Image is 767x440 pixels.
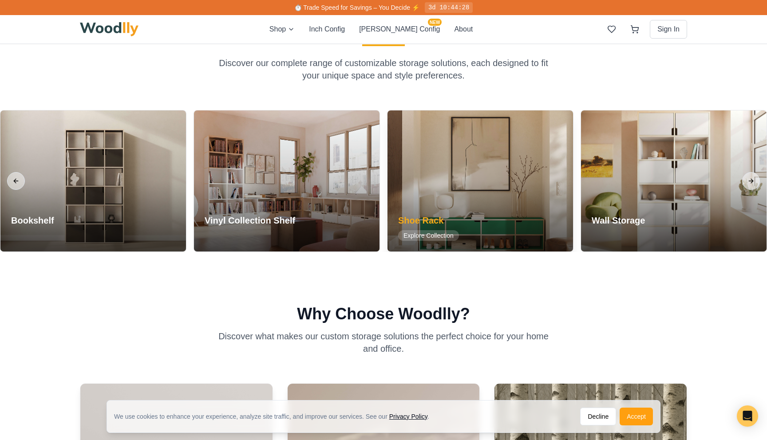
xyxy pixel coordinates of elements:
[389,413,427,420] a: Privacy Policy
[359,24,440,35] button: [PERSON_NAME] ConfigNEW
[11,214,72,227] h3: Bookshelf
[398,214,459,227] h3: Shoe Rack
[425,2,473,13] div: 3d 10:44:28
[592,214,652,227] h3: Wall Storage
[269,24,295,35] button: Shop
[650,20,687,39] button: Sign In
[213,57,554,82] p: Discover our complete range of customizable storage solutions, each designed to fit your unique s...
[205,214,295,227] h3: Vinyl Collection Shelf
[309,24,345,35] button: Inch Config
[580,408,616,425] button: Decline
[80,22,138,36] img: Woodlly
[398,230,459,241] span: Explore Collection
[737,405,758,427] div: Open Intercom Messenger
[213,330,554,355] p: Discover what makes our custom storage solutions the perfect choice for your home and office.
[428,19,442,26] span: NEW
[294,4,419,11] span: ⏱️ Trade Speed for Savings – You Decide ⚡
[114,412,436,421] div: We use cookies to enhance your experience, analyze site traffic, and improve our services. See our .
[620,408,653,425] button: Accept
[80,305,687,323] h2: Why Choose Woodlly?
[454,24,473,35] button: About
